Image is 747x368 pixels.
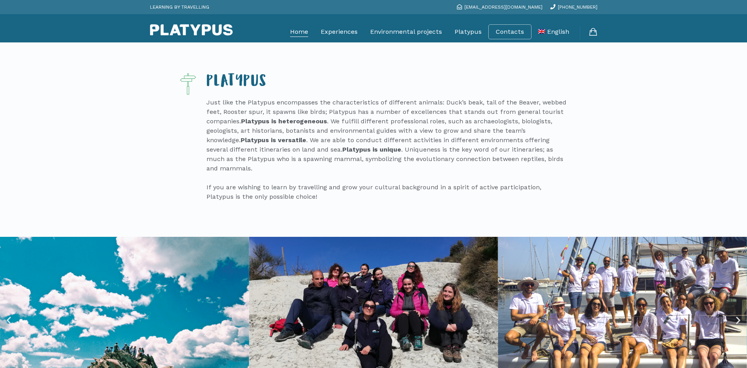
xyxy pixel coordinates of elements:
a: Environmental projects [370,22,442,42]
div: Next slide [733,315,743,325]
p: Just like the Platypus encompasses the characteristics of different animals: Duck’s beak, tail of... [206,98,568,201]
img: Platypus [150,24,233,36]
a: Home [290,22,308,42]
a: Contacts [496,28,524,36]
a: Platypus [455,22,482,42]
a: Experiences [321,22,358,42]
strong: Platypus is versatile [241,136,306,144]
a: English [538,22,569,42]
a: [EMAIL_ADDRESS][DOMAIN_NAME] [457,4,542,10]
a: [PHONE_NUMBER] [550,4,597,10]
strong: Platypus is unique [342,146,401,153]
span: Platypus [206,75,267,91]
p: LEARNING BY TRAVELLING [150,2,209,12]
span: English [547,28,569,35]
strong: Platypus is heterogeneous [241,117,327,125]
span: [EMAIL_ADDRESS][DOMAIN_NAME] [464,4,542,10]
div: Previous slide [4,315,14,325]
span: [PHONE_NUMBER] [558,4,597,10]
